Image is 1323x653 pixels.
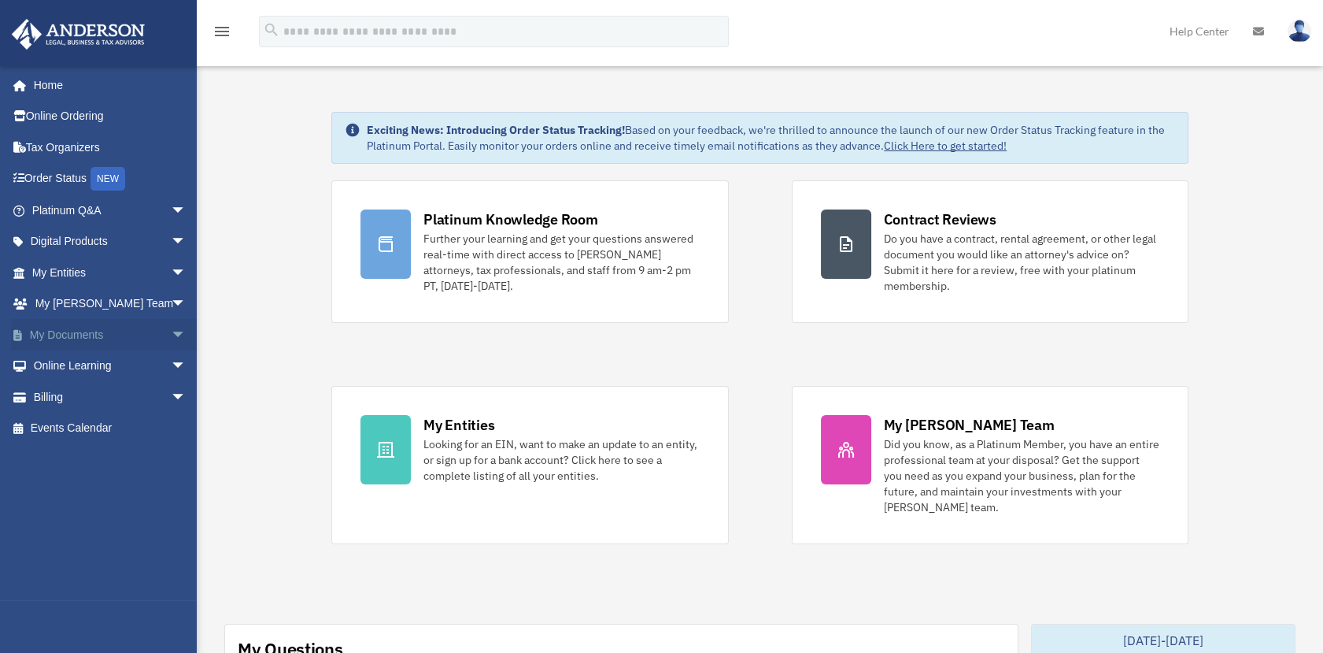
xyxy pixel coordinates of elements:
span: arrow_drop_down [171,381,202,414]
a: My [PERSON_NAME] Teamarrow_drop_down [11,288,210,320]
span: arrow_drop_down [171,257,202,289]
a: Home [11,69,202,101]
a: Online Ordering [11,101,210,132]
a: Billingarrow_drop_down [11,381,210,413]
a: My Entities Looking for an EIN, want to make an update to an entity, or sign up for a bank accoun... [331,386,728,544]
div: Do you have a contract, rental agreement, or other legal document you would like an attorney's ad... [884,231,1159,294]
img: Anderson Advisors Platinum Portal [7,19,150,50]
span: arrow_drop_down [171,351,202,383]
span: arrow_drop_down [171,319,202,351]
a: menu [212,28,231,41]
i: search [263,21,280,39]
strong: Exciting News: Introducing Order Status Tracking! [367,123,625,137]
a: My Documentsarrow_drop_down [11,319,210,351]
div: Did you know, as a Platinum Member, you have an entire professional team at your disposal? Get th... [884,436,1159,515]
a: Events Calendar [11,413,210,444]
div: Based on your feedback, we're thrilled to announce the launch of our new Order Status Tracking fe... [367,122,1175,154]
img: User Pic [1288,20,1311,43]
span: arrow_drop_down [171,226,202,258]
div: Looking for an EIN, want to make an update to an entity, or sign up for a bank account? Click her... [423,436,699,484]
a: Click Here to get started! [884,139,1007,153]
div: Platinum Knowledge Room [423,210,598,229]
a: My Entitiesarrow_drop_down [11,257,210,288]
div: Further your learning and get your questions answered real-time with direct access to [PERSON_NAM... [423,231,699,294]
div: My [PERSON_NAME] Team [884,415,1055,435]
i: menu [212,22,231,41]
div: My Entities [423,415,494,435]
div: NEW [91,167,125,191]
a: Platinum Q&Aarrow_drop_down [11,195,210,226]
a: Online Learningarrow_drop_down [11,351,210,382]
div: Contract Reviews [884,210,996,229]
span: arrow_drop_down [171,288,202,321]
a: Order StatusNEW [11,163,210,195]
span: arrow_drop_down [171,195,202,227]
a: Digital Productsarrow_drop_down [11,226,210,258]
a: Contract Reviews Do you have a contract, rental agreement, or other legal document you would like... [792,180,1188,323]
a: Platinum Knowledge Room Further your learning and get your questions answered real-time with dire... [331,180,728,323]
a: Tax Organizers [11,132,210,163]
a: My [PERSON_NAME] Team Did you know, as a Platinum Member, you have an entire professional team at... [792,386,1188,544]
